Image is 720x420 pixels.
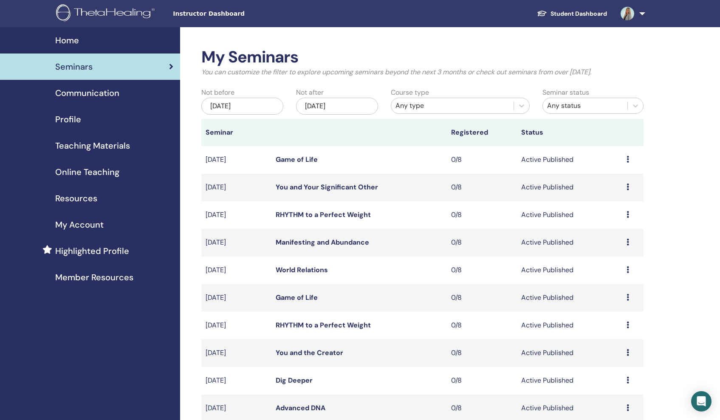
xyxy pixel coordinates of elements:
[201,284,271,312] td: [DATE]
[517,201,622,229] td: Active Published
[447,367,517,395] td: 0/8
[276,348,343,357] a: You and the Creator
[447,146,517,174] td: 0/8
[201,87,234,98] label: Not before
[517,229,622,257] td: Active Published
[542,87,589,98] label: Seminar status
[55,139,130,152] span: Teaching Materials
[201,201,271,229] td: [DATE]
[56,4,158,23] img: logo.png
[530,6,614,22] a: Student Dashboard
[517,146,622,174] td: Active Published
[201,67,644,77] p: You can customize the filter to explore upcoming seminars beyond the next 3 months or check out s...
[447,284,517,312] td: 0/8
[517,174,622,201] td: Active Published
[201,367,271,395] td: [DATE]
[55,192,97,205] span: Resources
[201,229,271,257] td: [DATE]
[276,155,318,164] a: Game of Life
[276,183,378,192] a: You and Your Significant Other
[395,101,509,111] div: Any type
[55,87,119,99] span: Communication
[55,60,93,73] span: Seminars
[276,238,369,247] a: Manifesting and Abundance
[173,9,300,18] span: Instructor Dashboard
[201,146,271,174] td: [DATE]
[55,166,119,178] span: Online Teaching
[201,98,283,115] div: [DATE]
[447,174,517,201] td: 0/8
[201,48,644,67] h2: My Seminars
[201,339,271,367] td: [DATE]
[296,98,378,115] div: [DATE]
[537,10,547,17] img: graduation-cap-white.svg
[201,257,271,284] td: [DATE]
[201,174,271,201] td: [DATE]
[517,284,622,312] td: Active Published
[517,367,622,395] td: Active Published
[391,87,429,98] label: Course type
[55,245,129,257] span: Highlighted Profile
[517,119,622,146] th: Status
[276,403,325,412] a: Advanced DNA
[201,119,271,146] th: Seminar
[447,339,517,367] td: 0/8
[621,7,634,20] img: default.jpg
[447,119,517,146] th: Registered
[55,34,79,47] span: Home
[201,312,271,339] td: [DATE]
[276,265,328,274] a: World Relations
[55,271,133,284] span: Member Resources
[447,257,517,284] td: 0/8
[517,312,622,339] td: Active Published
[296,87,324,98] label: Not after
[55,113,81,126] span: Profile
[447,229,517,257] td: 0/8
[276,376,313,385] a: Dig Deeper
[547,101,623,111] div: Any status
[276,210,371,219] a: RHYTHM to a Perfect Weight
[447,201,517,229] td: 0/8
[517,257,622,284] td: Active Published
[276,293,318,302] a: Game of Life
[276,321,371,330] a: RHYTHM to a Perfect Weight
[691,391,712,412] div: Open Intercom Messenger
[55,218,104,231] span: My Account
[517,339,622,367] td: Active Published
[447,312,517,339] td: 0/8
